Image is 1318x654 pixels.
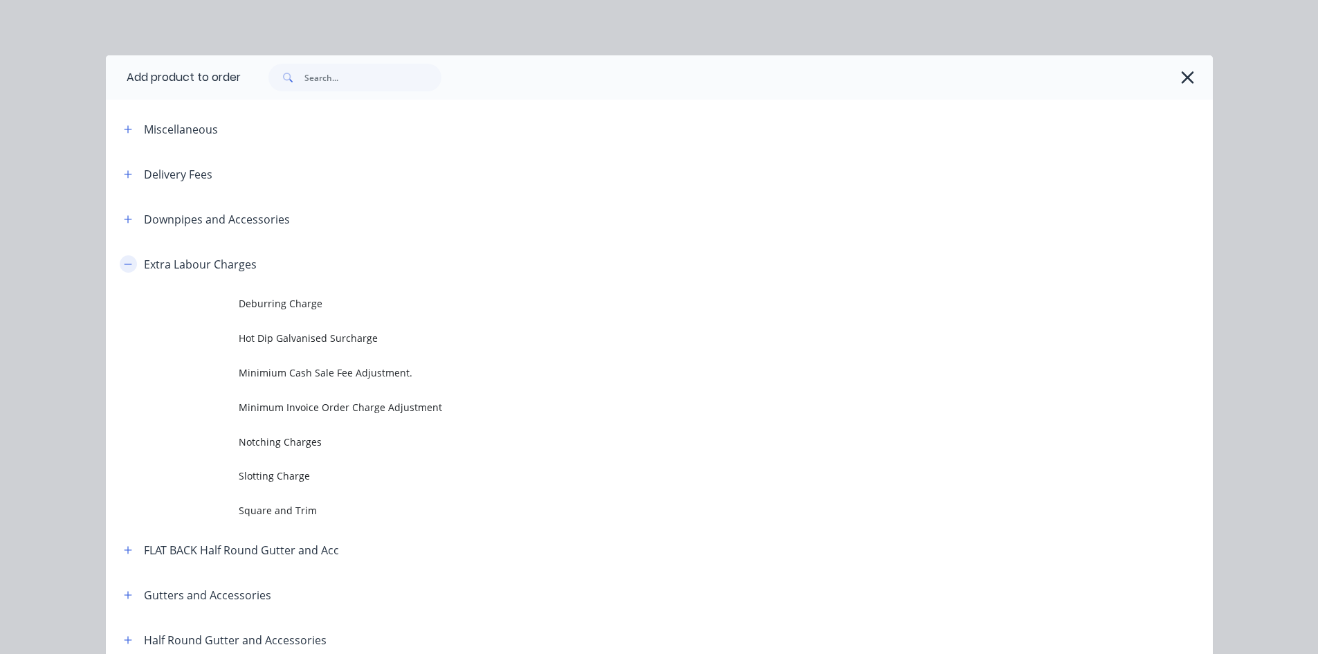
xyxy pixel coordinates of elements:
[144,256,257,273] div: Extra Labour Charges
[239,435,1018,449] span: Notching Charges
[239,469,1018,483] span: Slotting Charge
[239,503,1018,518] span: Square and Trim
[144,632,327,648] div: Half Round Gutter and Accessories
[144,542,339,558] div: FLAT BACK Half Round Gutter and Acc
[239,365,1018,380] span: Minimium Cash Sale Fee Adjustment.
[304,64,441,91] input: Search...
[144,587,271,603] div: Gutters and Accessories
[239,400,1018,415] span: Minimum Invoice Order Charge Adjustment
[106,55,241,100] div: Add product to order
[144,121,218,138] div: Miscellaneous
[144,166,212,183] div: Delivery Fees
[239,331,1018,345] span: Hot Dip Galvanised Surcharge
[144,211,290,228] div: Downpipes and Accessories
[239,296,1018,311] span: Deburring Charge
